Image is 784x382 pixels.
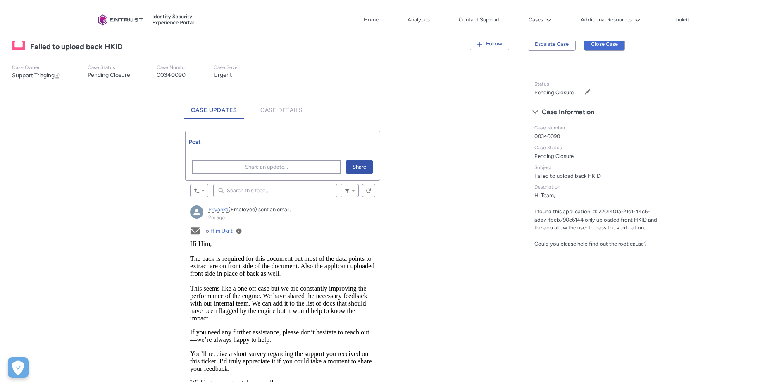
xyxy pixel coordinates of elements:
[8,357,29,378] button: Open Preferences
[184,96,244,119] a: Case Updates
[534,89,574,95] lightning-formatted-text: Pending Closure
[157,72,186,79] lightning-formatted-text: 00340090
[542,106,594,118] span: Case Information
[346,160,373,174] button: Share
[208,206,229,213] a: Priyanka
[8,357,29,378] div: Cookie Preferences
[527,14,554,26] button: Cases
[584,88,591,95] button: Edit Status
[192,160,341,174] button: Share an update...
[236,228,242,234] a: View Details
[190,205,203,219] div: Priyanka
[186,131,204,153] a: Post
[88,64,130,71] p: Case Status
[534,153,574,159] lightning-formatted-text: Pending Closure
[405,14,432,26] a: Analytics, opens in new tab
[208,215,225,220] a: 2m ago
[254,96,310,119] a: Case Details
[203,228,233,234] span: To:
[12,64,61,71] p: Case Owner
[534,173,601,179] lightning-formatted-text: Failed to upload back HKID
[213,184,337,197] input: Search this feed...
[214,72,232,79] lightning-formatted-text: Urgent
[676,17,689,23] p: hukrit
[534,81,549,87] span: Status
[353,161,366,173] span: Share
[260,107,303,114] span: Case Details
[676,15,690,24] button: User Profile hukrit
[534,125,565,131] span: Case Number
[210,228,233,234] a: Him Ukrit
[245,161,288,173] span: Share an update...
[185,131,380,181] div: Chatter Publisher
[534,192,657,247] lightning-formatted-text: Hi Team, I found this application id: 7201401a-21c1-44c6-ada7-fbeb790e6144 only uploaded front HK...
[12,72,55,79] span: Support Triaging
[30,42,123,51] lightning-formatted-text: Failed to upload back HKID
[528,105,667,119] button: Case Information
[534,133,560,139] lightning-formatted-text: 00340090
[191,107,237,114] span: Case Updates
[55,72,61,79] button: Change Owner
[534,184,560,190] span: Description
[534,145,562,150] span: Case Status
[214,64,244,71] p: Case Severity
[362,184,375,197] button: Refresh this feed
[362,14,381,26] a: Home
[157,64,187,71] p: Case Number
[88,72,130,79] lightning-formatted-text: Pending Closure
[528,38,576,51] button: Escalate Case
[486,41,502,47] span: Follow
[579,14,643,26] button: Additional Resources
[470,37,509,50] button: Follow
[229,206,291,212] span: (Employee) sent an email.
[584,38,625,51] button: Close Case
[534,165,552,170] span: Subject
[190,205,203,219] img: External User - Priyanka (null)
[189,138,200,146] span: Post
[457,14,502,26] a: Contact Support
